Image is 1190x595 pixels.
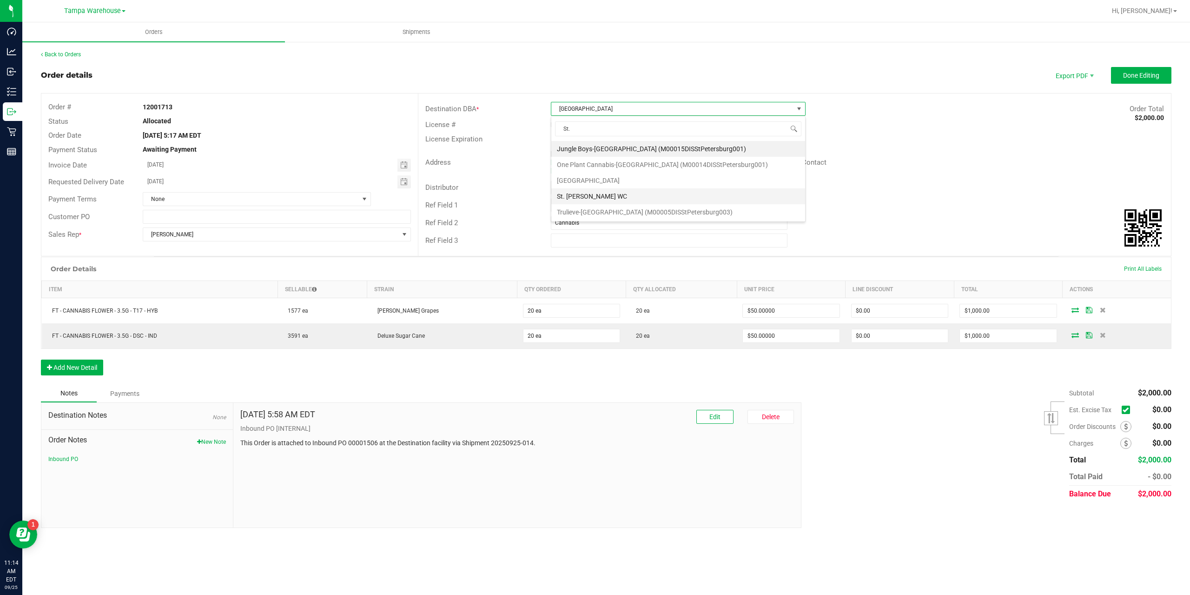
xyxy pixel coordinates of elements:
[551,173,805,188] li: [GEOGRAPHIC_DATA]
[1148,472,1171,481] span: - $0.00
[41,360,103,375] button: Add New Detail
[1112,7,1172,14] span: Hi, [PERSON_NAME]!
[762,413,780,421] span: Delete
[41,51,81,58] a: Back to Orders
[1152,422,1171,431] span: $0.00
[48,103,71,111] span: Order #
[283,308,308,314] span: 1577 ea
[523,304,620,317] input: 0
[1063,281,1171,298] th: Actions
[523,329,620,342] input: 0
[1124,209,1162,247] img: Scan me!
[143,146,197,153] strong: Awaiting Payment
[4,584,18,591] p: 09/25
[48,146,97,154] span: Payment Status
[42,281,278,298] th: Item
[48,435,226,446] span: Order Notes
[41,70,93,81] div: Order details
[143,228,399,241] span: [PERSON_NAME]
[240,424,794,434] p: Inbound PO [INTERNAL]
[41,385,97,402] div: Notes
[626,281,737,298] th: Qty Allocated
[48,230,79,239] span: Sales Rep
[390,28,443,36] span: Shipments
[397,175,411,188] span: Toggle calendar
[425,236,458,245] span: Ref Field 3
[747,410,794,424] button: Delete
[48,455,78,463] button: Inbound PO
[954,281,1062,298] th: Total
[1082,307,1096,313] span: Save Order Detail
[7,147,16,156] inline-svg: Reports
[1069,406,1118,414] span: Est. Excise Tax
[197,438,226,446] button: New Note
[737,281,845,298] th: Unit Price
[48,213,90,221] span: Customer PO
[373,333,425,339] span: Deluxe Sugar Cane
[48,161,87,169] span: Invoice Date
[397,159,411,172] span: Toggle calendar
[1138,455,1171,464] span: $2,000.00
[1124,209,1162,247] qrcode: 12001713
[960,304,1056,317] input: 0
[367,281,517,298] th: Strain
[9,521,37,548] iframe: Resource center
[240,438,794,448] p: This Order is attached to Inbound PO 00001506 at the Destination facility via Shipment 20250925-014.
[285,22,548,42] a: Shipments
[278,281,367,298] th: Sellable
[7,87,16,96] inline-svg: Inventory
[1096,307,1110,313] span: Delete Order Detail
[743,329,839,342] input: 0
[1046,67,1102,84] span: Export PDF
[1122,404,1134,416] span: Calculate excise tax
[551,157,805,173] li: One Plant Cannabis-[GEOGRAPHIC_DATA] (M00014DISStPetersburg001)
[7,27,16,36] inline-svg: Dashboard
[425,120,456,129] span: License #
[143,193,359,206] span: None
[51,265,96,273] h1: Order Details
[22,22,285,42] a: Orders
[48,195,97,203] span: Payment Terms
[425,201,458,209] span: Ref Field 1
[852,304,948,317] input: 0
[7,127,16,136] inline-svg: Retail
[7,47,16,56] inline-svg: Analytics
[425,105,476,113] span: Destination DBA
[1069,472,1103,481] span: Total Paid
[1123,72,1159,79] span: Done Editing
[1130,105,1164,113] span: Order Total
[47,333,157,339] span: FT - CANNABIS FLOWER - 3.5G - DSC - IND
[852,329,948,342] input: 0
[97,385,152,402] div: Payments
[631,308,650,314] span: 20 ea
[212,414,226,421] span: None
[27,519,39,530] iframe: Resource center unread badge
[1138,388,1171,397] span: $2,000.00
[373,308,439,314] span: [PERSON_NAME] Grapes
[1069,489,1111,498] span: Balance Due
[551,141,805,157] li: Jungle Boys-[GEOGRAPHIC_DATA] (M00015DISStPetersburg001)
[551,102,793,115] span: [GEOGRAPHIC_DATA]
[960,329,1056,342] input: 0
[551,204,805,220] li: Trulieve-[GEOGRAPHIC_DATA] (M00005DISStPetersburg003)
[551,188,805,204] li: St. [PERSON_NAME] WC
[143,117,171,125] strong: Allocated
[696,410,734,424] button: Edit
[7,67,16,76] inline-svg: Inbound
[132,28,175,36] span: Orders
[1111,67,1171,84] button: Done Editing
[846,281,954,298] th: Line Discount
[425,158,451,167] span: Address
[48,117,68,126] span: Status
[1124,266,1162,272] span: Print All Labels
[240,410,315,419] h4: [DATE] 5:58 AM EDT
[1138,489,1171,498] span: $2,000.00
[1096,332,1110,338] span: Delete Order Detail
[64,7,121,15] span: Tampa Warehouse
[517,281,626,298] th: Qty Ordered
[631,333,650,339] span: 20 ea
[7,107,16,116] inline-svg: Outbound
[425,219,458,227] span: Ref Field 2
[1152,405,1171,414] span: $0.00
[709,413,721,421] span: Edit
